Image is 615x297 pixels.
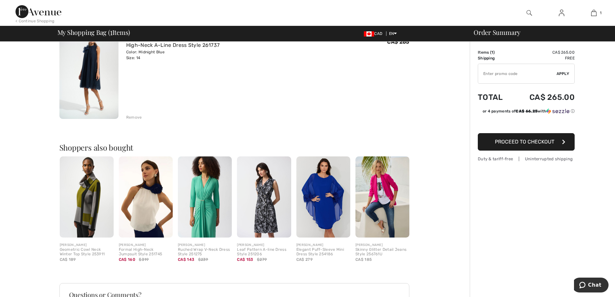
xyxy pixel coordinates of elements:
[237,243,291,248] div: [PERSON_NAME]
[119,257,135,262] span: CA$ 160
[178,248,232,257] div: Ruched Wrap V-Neck Dress Style 251275
[478,55,512,61] td: Shipping
[483,108,575,114] div: or 4 payments of with
[478,49,512,55] td: Items ( )
[512,86,575,108] td: CA$ 265.00
[478,116,575,131] iframe: PayPal-paypal
[478,108,575,116] div: or 4 payments ofCA$ 66.25withSezzle Click to learn more about Sezzle
[491,50,493,55] span: 1
[60,257,76,262] span: CA$ 189
[296,156,350,238] img: Elegant Puff-Sleeve Mini Dress Style 254186
[364,31,374,37] img: Canadian Dollar
[59,30,118,119] img: High-Neck A-Line Dress Style 261737
[296,257,313,262] span: CA$ 279
[296,248,350,257] div: Elegant Puff-Sleeve Mini Dress Style 254186
[364,31,385,36] span: CAD
[110,27,112,36] span: 1
[59,143,415,151] h2: Shoppers also bought
[119,243,173,248] div: [PERSON_NAME]
[60,243,114,248] div: [PERSON_NAME]
[178,156,232,238] img: Ruched Wrap V-Neck Dress Style 251275
[516,109,538,113] span: CA$ 66.25
[178,243,232,248] div: [PERSON_NAME]
[296,243,350,248] div: [PERSON_NAME]
[512,55,575,61] td: Free
[578,9,610,17] a: 1
[478,64,557,83] input: Promo code
[466,29,611,36] div: Order Summary
[126,49,220,61] div: Color: Midnight Blue Size: 14
[139,257,149,262] span: $319
[600,10,601,16] span: 1
[119,156,173,238] img: Formal High-Neck Jumpsuit Style 251745
[355,243,409,248] div: [PERSON_NAME]
[546,108,569,114] img: Sezzle
[60,248,114,257] div: Geometric Cowl Neck Winter Top Style 253911
[198,257,208,262] span: $239
[355,257,372,262] span: CA$ 185
[512,49,575,55] td: CA$ 265.00
[178,257,194,262] span: CA$ 143
[237,248,291,257] div: Leaf Pattern A-line Dress Style 251206
[257,257,267,262] span: $279
[574,278,609,294] iframe: Opens a widget where you can chat to one of our agents
[495,139,554,145] span: Proceed to Checkout
[126,42,220,48] a: High-Neck A-Line Dress Style 261737
[15,5,61,18] img: 1ère Avenue
[559,9,564,17] img: My Info
[478,133,575,151] button: Proceed to Checkout
[387,39,409,45] span: CA$ 265
[478,86,512,108] td: Total
[119,248,173,257] div: Formal High-Neck Jumpsuit Style 251745
[389,31,397,36] span: EN
[554,9,569,17] a: Sign In
[591,9,597,17] img: My Bag
[237,156,291,238] img: Leaf Pattern A-line Dress Style 251206
[557,71,569,77] span: Apply
[237,257,253,262] span: CA$ 153
[126,114,142,120] div: Remove
[57,29,130,36] span: My Shopping Bag ( Items)
[355,248,409,257] div: Skinny Glitter Detail Jeans Style 256761U
[527,9,532,17] img: search the website
[355,156,409,238] img: Skinny Glitter Detail Jeans Style 256761U
[478,156,575,162] div: Duty & tariff-free | Uninterrupted shipping
[60,156,114,238] img: Geometric Cowl Neck Winter Top Style 253911
[15,18,55,24] div: < Continue Shopping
